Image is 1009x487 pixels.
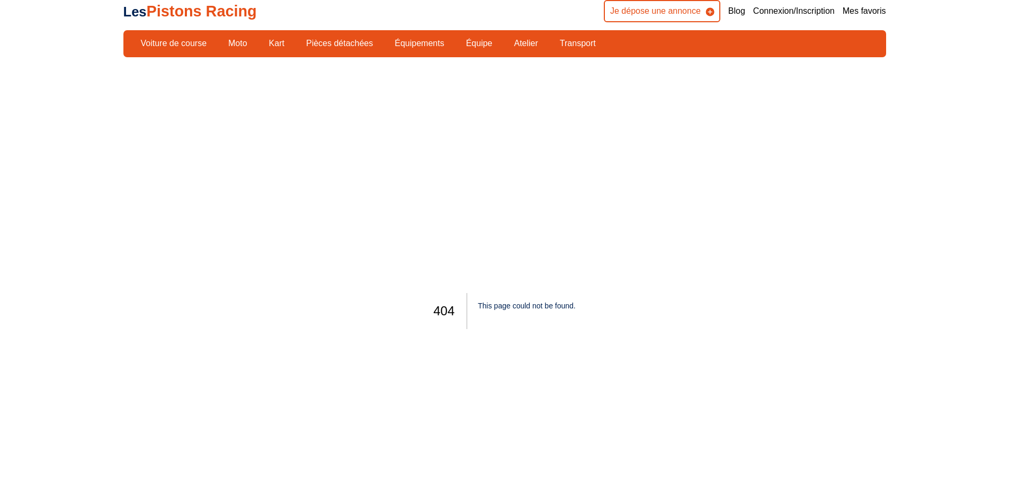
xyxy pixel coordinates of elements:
a: Atelier [507,34,544,52]
a: Connexion/Inscription [753,5,835,17]
a: LesPistons Racing [123,3,257,20]
h2: This page could not be found . [478,293,575,319]
a: Blog [728,5,745,17]
h1: 404 [433,293,467,329]
a: Mes favoris [843,5,886,17]
a: Voiture de course [134,34,214,52]
span: Les [123,4,147,19]
a: Équipements [388,34,451,52]
a: Transport [553,34,603,52]
a: Pièces détachées [299,34,380,52]
a: Kart [262,34,291,52]
a: Moto [221,34,254,52]
a: Équipe [459,34,499,52]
